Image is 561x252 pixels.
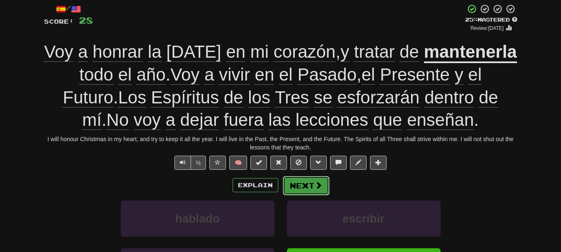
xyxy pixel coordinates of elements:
[174,156,191,170] button: Play sentence audio (ctl+space)
[151,88,219,108] span: Espíritus
[250,42,269,62] span: mi
[44,135,517,152] div: I will honour Christmas in my heart, and try to keep it all the year. I will live in the Past, th...
[268,110,291,130] span: las
[370,156,387,170] button: Add to collection (alt+a)
[44,18,74,25] span: Score:
[455,65,463,85] span: y
[343,212,385,225] span: escribir
[297,65,356,85] span: Pasado
[118,88,146,108] span: Los
[287,201,441,237] button: escribir
[407,110,474,130] span: enseñan
[191,156,206,170] button: ½
[224,110,264,130] span: fuera
[106,110,129,130] span: No
[63,88,113,108] span: Futuro
[204,65,214,85] span: a
[465,16,517,24] div: Mastered
[373,110,402,130] span: que
[209,156,226,170] button: Favorite sentence (alt+f)
[279,65,293,85] span: el
[248,88,270,108] span: los
[171,65,200,85] span: Voy
[465,16,478,23] span: 25 %
[224,88,243,108] span: de
[314,88,332,108] span: se
[270,156,287,170] button: Reset to 0% Mastered (alt+r)
[148,42,162,62] span: la
[63,65,498,130] span: . , . . .
[233,178,278,192] button: Explain
[79,15,93,25] span: 28
[424,42,517,63] u: mantenerla
[350,156,367,170] button: Edit sentence (alt+d)
[137,65,166,85] span: año
[337,88,419,108] span: esforzarán
[310,156,327,170] button: Grammar (alt+g)
[479,88,498,108] span: de
[255,65,274,85] span: en
[78,42,88,62] span: a
[290,156,307,170] button: Ignore sentence (alt+i)
[250,156,267,170] button: Set this sentence to 100% Mastered (alt+m)
[229,156,247,170] button: 🧠
[424,88,474,108] span: dentro
[44,42,424,62] span: ,
[180,110,219,130] span: dejar
[468,65,482,85] span: el
[296,110,368,130] span: lecciones
[175,212,220,225] span: hablado
[79,65,113,85] span: todo
[470,25,504,31] small: Review: [DATE]
[354,42,395,62] span: tratar
[362,65,375,85] span: el
[173,156,206,170] div: Text-to-speech controls
[330,156,347,170] button: Discuss sentence (alt+u)
[399,42,419,62] span: de
[275,88,309,108] span: Tres
[274,42,336,62] span: corazón
[93,42,143,62] span: honrar
[44,42,73,62] span: Voy
[380,65,450,85] span: Presente
[283,176,329,195] button: Next
[134,110,161,130] span: voy
[226,42,245,62] span: en
[118,65,132,85] span: el
[121,201,274,237] button: hablado
[82,110,102,130] span: mí
[219,65,250,85] span: vivir
[44,4,93,14] div: /
[341,42,349,62] span: y
[166,42,221,62] span: [DATE]
[166,110,175,130] span: a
